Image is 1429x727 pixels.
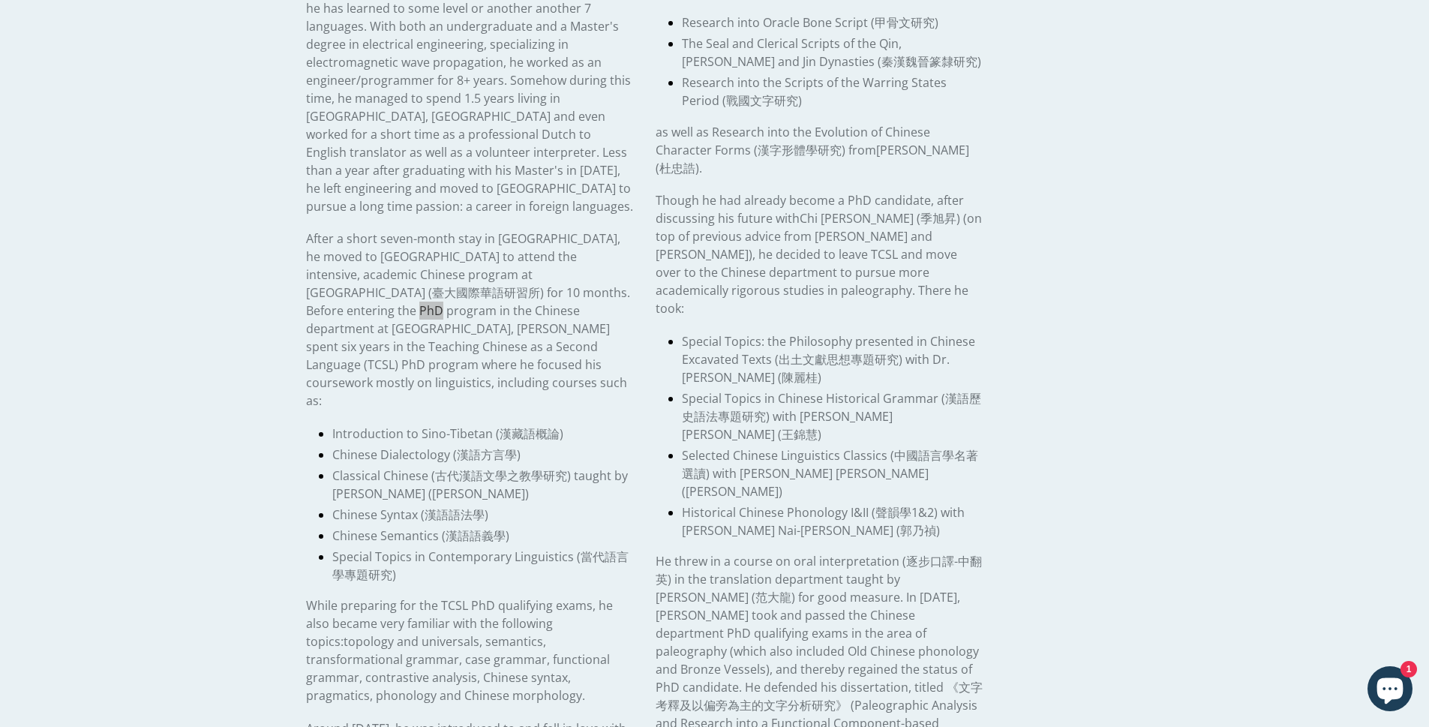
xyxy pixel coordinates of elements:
span: 臺大國際華語研習所 [432,284,540,301]
span: Chinese Semantics ( ) [332,527,509,544]
span: 陳麗桂 [782,369,818,386]
span: 漢語語法學 [425,506,485,523]
span: 漢語方言學 [457,446,517,463]
span: hi [PERSON_NAME] ( [807,210,920,227]
span: 古代漢語文學之教學研究 [435,467,567,484]
span: 甲骨文研究 [875,14,935,31]
span: Classical Chinese ( ) taught by [PERSON_NAME] ( ) [332,467,628,502]
span: 秦漢魏晉篆隸研究 [881,53,977,70]
span: He threw in a course on oral interpretation ( [656,553,906,569]
span: Special Topics in Chinese Historical Grammar ( ) with [PERSON_NAME] [PERSON_NAME] ( ) [682,390,981,443]
span: 王錦慧 [782,426,818,443]
span: Special Topics in Contemporary Linguistics ( ) [332,548,629,583]
inbox-online-store-chat: Shopify online store chat [1363,666,1417,715]
span: ). [695,160,702,176]
span: topology and universals, semantics, transformational grammar, case grammar, functional grammar, c... [306,633,610,704]
span: 聲韻學 [875,504,911,521]
span: ) (on top of previous advice from [PERSON_NAME] and [PERSON_NAME]), he decided to leave TCSL and ... [656,210,982,317]
span: Chinese Dialectology ( ) [332,446,521,463]
span: 杜忠誥 [659,160,695,176]
span: 季旭昇 [920,210,956,227]
span: as well as Research into the Evolution of Chinese Character Forms ( ) from [656,124,969,176]
span: 郭乃禎 [900,522,936,539]
span: 漢語歷史語法專題研究 [682,390,981,425]
span: ) in the translation department taught by [PERSON_NAME] ( [656,571,900,605]
span: Research into Oracle Bone Script ( ) [682,14,938,31]
span: Special Topics: the Philosophy presented in Chinese Excavated Texts ( ) with Dr. [PERSON_NAME] ( ) [682,333,975,386]
span: [PERSON_NAME] [686,483,779,500]
span: 出土文獻思想專題研究 [779,351,899,368]
span: 戰國文字研究 [726,92,798,109]
span: Research into the Scripts of the Warring States Period ( ) [682,74,947,109]
span: Chinese Syntax ( ) [332,506,488,523]
span: Though he had already become a PhD candidate, after discussing his future with [656,192,964,227]
span: 范大龍 [755,589,791,605]
span: Introduction to Sino-Tibetan ( ) [332,425,563,442]
span: 中國語言學名著選讀 [682,447,978,482]
span: Historical Chinese Phonology I&II ( 1&2) with [PERSON_NAME] Nai-[PERSON_NAME] ( ) [682,504,965,539]
span: 逐步口譯 [906,553,954,569]
span: [PERSON_NAME] ( [656,142,969,176]
span: The Seal and Clerical Scripts of the Qin, [PERSON_NAME] and Jin Dynasties ( ) [682,35,981,70]
span: C [800,210,807,227]
span: After a short seven-month stay in [GEOGRAPHIC_DATA], he moved to [GEOGRAPHIC_DATA] to attend the ... [306,230,630,409]
span: - [954,553,958,569]
span: While preparing for the TCSL PhD qualifying exams, he also became very familiar with the followin... [306,597,613,704]
span: 漢語語義學 [446,527,506,544]
span: 中翻英 [656,553,982,587]
span: [PERSON_NAME] [432,485,525,502]
span: Selected Chinese Linguistics Classics ( ) with [PERSON_NAME] [PERSON_NAME] ( ) [682,447,978,500]
span: 漢藏語概論 [500,425,560,442]
span: 漢字形體學研究 [758,142,842,158]
span: 當代語言學專題研究 [332,548,629,583]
